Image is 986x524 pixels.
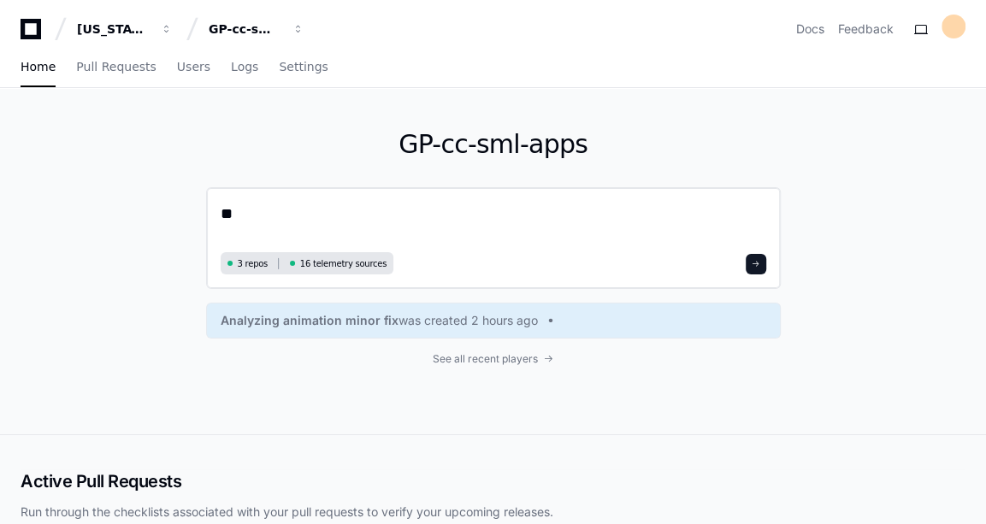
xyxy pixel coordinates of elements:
[433,352,538,366] span: See all recent players
[399,312,538,329] span: was created 2 hours ago
[238,257,269,270] span: 3 repos
[279,62,328,72] span: Settings
[76,48,156,87] a: Pull Requests
[21,503,965,521] p: Run through the checklists associated with your pull requests to verify your upcoming releases.
[206,129,781,160] h1: GP-cc-sml-apps
[70,14,180,44] button: [US_STATE] Pacific
[796,21,824,38] a: Docs
[177,62,210,72] span: Users
[202,14,311,44] button: GP-cc-sml-apps
[300,257,387,270] span: 16 telemetry sources
[21,62,56,72] span: Home
[231,62,258,72] span: Logs
[21,48,56,87] a: Home
[279,48,328,87] a: Settings
[77,21,151,38] div: [US_STATE] Pacific
[231,48,258,87] a: Logs
[838,21,894,38] button: Feedback
[177,48,210,87] a: Users
[221,312,766,329] a: Analyzing animation minor fixwas created 2 hours ago
[206,352,781,366] a: See all recent players
[209,21,282,38] div: GP-cc-sml-apps
[21,469,965,493] h2: Active Pull Requests
[76,62,156,72] span: Pull Requests
[221,312,399,329] span: Analyzing animation minor fix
